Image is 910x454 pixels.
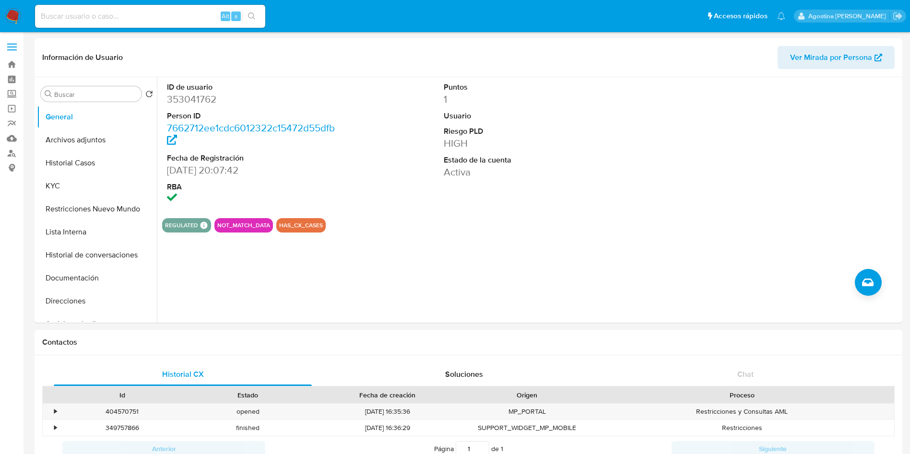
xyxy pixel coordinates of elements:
button: General [37,105,157,128]
div: Fecha de creación [318,390,458,400]
div: • [54,407,57,416]
button: KYC [37,175,157,198]
dd: Activa [444,165,619,179]
button: Anticipos de dinero [37,313,157,336]
a: 7662712ee1cdc6012322c15472d55dfb [167,121,335,148]
dt: ID de usuario [167,82,342,93]
span: Ver Mirada por Persona [790,46,872,69]
span: Chat [737,369,754,380]
span: s [235,12,237,21]
h1: Contactos [42,338,895,347]
dd: [DATE] 20:07:42 [167,163,342,177]
dt: Usuario [444,111,619,121]
dt: Estado de la cuenta [444,155,619,165]
dt: Fecha de Registración [167,153,342,163]
dd: 353041762 [167,93,342,106]
div: • [54,423,57,432]
button: Archivos adjuntos [37,128,157,151]
div: Proceso [597,390,887,400]
button: Restricciones Nuevo Mundo [37,198,157,221]
div: Estado [192,390,304,400]
div: [DATE] 16:35:36 [311,404,464,419]
dt: Riesgo PLD [444,126,619,137]
input: Buscar [54,90,138,99]
span: Soluciones [445,369,483,380]
h1: Información de Usuario [42,53,123,62]
dd: 1 [444,93,619,106]
div: [DATE] 16:36:29 [311,420,464,436]
div: 404570751 [59,404,185,419]
dd: HIGH [444,137,619,150]
div: Restricciones y Consultas AML [590,404,894,419]
div: finished [185,420,311,436]
dt: RBA [167,182,342,192]
span: Accesos rápidos [714,11,768,21]
button: Direcciones [37,290,157,313]
span: Alt [222,12,229,21]
button: Historial de conversaciones [37,244,157,267]
div: SUPPORT_WIDGET_MP_MOBILE [464,420,590,436]
button: Volver al orden por defecto [145,90,153,101]
button: Buscar [45,90,52,98]
div: Origen [471,390,583,400]
button: Historial Casos [37,151,157,175]
p: agostina.faruolo@mercadolibre.com [808,12,889,21]
div: MP_PORTAL [464,404,590,419]
dt: Puntos [444,82,619,93]
button: Ver Mirada por Persona [778,46,895,69]
input: Buscar usuario o caso... [35,10,265,23]
div: opened [185,404,311,419]
a: Salir [893,11,903,21]
button: search-icon [242,10,261,23]
span: Historial CX [162,369,204,380]
div: Id [66,390,178,400]
div: Restricciones [590,420,894,436]
div: 349757866 [59,420,185,436]
button: Documentación [37,267,157,290]
button: Lista Interna [37,221,157,244]
dt: Person ID [167,111,342,121]
a: Notificaciones [777,12,785,20]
